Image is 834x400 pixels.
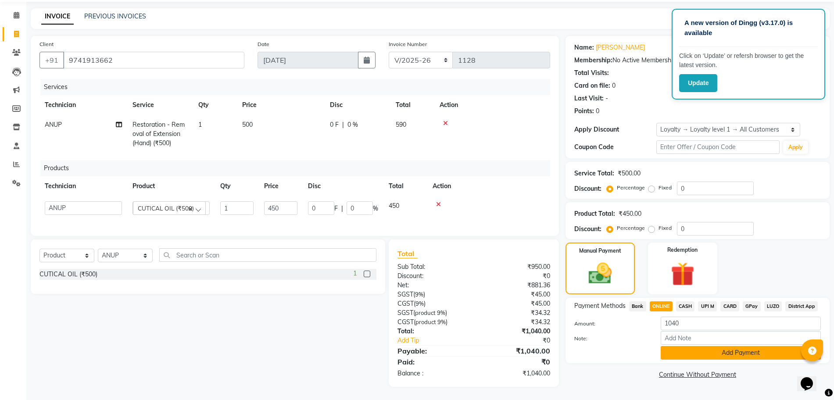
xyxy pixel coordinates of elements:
[39,40,54,48] label: Client
[661,346,821,360] button: Add Payment
[629,301,646,311] span: Bank
[574,125,656,134] div: Apply Discount
[474,299,557,308] div: ₹45.00
[574,301,626,311] span: Payment Methods
[684,18,813,38] p: A new version of Dingg (v3.17.0) is available
[258,40,269,48] label: Date
[617,184,645,192] label: Percentage
[391,357,474,367] div: Paid:
[574,43,594,52] div: Name:
[45,121,62,129] span: ANUP
[474,327,557,336] div: ₹1,040.00
[415,318,436,325] span: product
[605,94,608,103] div: -
[40,160,557,176] div: Products
[259,176,303,196] th: Price
[397,318,414,326] span: CGST
[353,269,357,278] span: 1
[474,346,557,356] div: ₹1,040.00
[39,95,127,115] th: Technician
[618,169,641,178] div: ₹500.00
[397,309,413,317] span: SGST
[330,120,339,129] span: 0 F
[84,12,146,20] a: PREVIOUS INVOICES
[373,204,378,213] span: %
[39,52,64,68] button: +91
[138,204,194,212] span: CUTICAL OIL (₹500)
[667,246,698,254] label: Redemption
[193,95,237,115] th: Qty
[663,259,702,289] img: _gift.svg
[617,224,645,232] label: Percentage
[783,141,808,154] button: Apply
[574,68,609,78] div: Total Visits:
[474,308,557,318] div: ₹34.32
[39,176,127,196] th: Technician
[342,120,344,129] span: |
[390,95,434,115] th: Total
[619,209,641,218] div: ₹450.00
[797,365,825,391] iframe: chat widget
[743,301,761,311] span: GPay
[659,224,672,232] label: Fixed
[581,260,619,287] img: _cash.svg
[661,331,821,345] input: Add Note
[679,74,717,92] button: Update
[391,327,474,336] div: Total:
[698,301,717,311] span: UPI M
[676,301,695,311] span: CASH
[574,184,601,193] div: Discount:
[39,270,97,279] div: CUTICAL OIL (₹500)
[127,176,215,196] th: Product
[389,40,427,48] label: Invoice Number
[574,56,612,65] div: Membership:
[679,51,818,70] p: Click on ‘Update’ or refersh browser to get the latest version.
[574,81,610,90] div: Card on file:
[574,107,594,116] div: Points:
[437,309,445,316] span: 9%
[415,291,423,298] span: 9%
[579,247,621,255] label: Manual Payment
[391,308,474,318] div: ( )
[415,300,424,307] span: 9%
[347,120,358,129] span: 0 %
[391,336,488,345] a: Add Tip
[474,369,557,378] div: ₹1,040.00
[474,281,557,290] div: ₹881.36
[568,335,654,343] label: Note:
[661,317,821,330] input: Amount
[415,309,436,316] span: product
[568,320,654,328] label: Amount:
[127,95,193,115] th: Service
[391,290,474,299] div: ( )
[474,318,557,327] div: ₹34.32
[574,143,656,152] div: Coupon Code
[397,300,414,307] span: CGST
[383,176,427,196] th: Total
[574,56,821,65] div: No Active Membership
[596,107,599,116] div: 0
[63,52,244,68] input: Search by Name/Mobile/Email/Code
[659,184,672,192] label: Fixed
[391,299,474,308] div: ( )
[596,43,645,52] a: [PERSON_NAME]
[427,176,550,196] th: Action
[391,369,474,378] div: Balance :
[785,301,818,311] span: District App
[341,204,343,213] span: |
[720,301,739,311] span: CARD
[242,121,253,129] span: 500
[474,271,557,281] div: ₹0
[132,121,185,147] span: Restoration - Removal of Extension (Hand) (₹500)
[397,249,418,258] span: Total
[396,121,406,129] span: 590
[303,176,383,196] th: Disc
[334,204,338,213] span: F
[391,271,474,281] div: Discount:
[487,336,557,345] div: ₹0
[474,290,557,299] div: ₹45.00
[434,95,550,115] th: Action
[159,248,376,262] input: Search or Scan
[41,9,74,25] a: INVOICE
[574,209,615,218] div: Product Total:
